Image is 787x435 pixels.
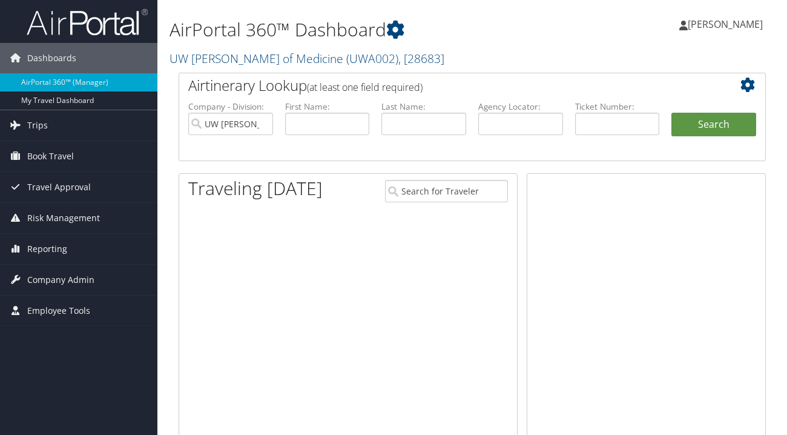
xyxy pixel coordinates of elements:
[346,50,398,67] span: ( UWA002 )
[27,8,148,36] img: airportal-logo.png
[385,180,507,202] input: Search for Traveler
[27,141,74,171] span: Book Travel
[671,113,756,137] button: Search
[679,6,775,42] a: [PERSON_NAME]
[27,110,48,141] span: Trips
[170,17,573,42] h1: AirPortal 360™ Dashboard
[381,101,466,113] label: Last Name:
[188,176,323,201] h1: Traveling [DATE]
[688,18,763,31] span: [PERSON_NAME]
[575,101,660,113] label: Ticket Number:
[27,234,67,264] span: Reporting
[188,75,707,96] h2: Airtinerary Lookup
[27,172,91,202] span: Travel Approval
[478,101,563,113] label: Agency Locator:
[170,50,444,67] a: UW [PERSON_NAME] of Medicine
[398,50,444,67] span: , [ 28683 ]
[285,101,370,113] label: First Name:
[27,43,76,73] span: Dashboards
[27,203,100,233] span: Risk Management
[188,101,273,113] label: Company - Division:
[27,265,94,295] span: Company Admin
[27,296,90,326] span: Employee Tools
[307,81,423,94] span: (at least one field required)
